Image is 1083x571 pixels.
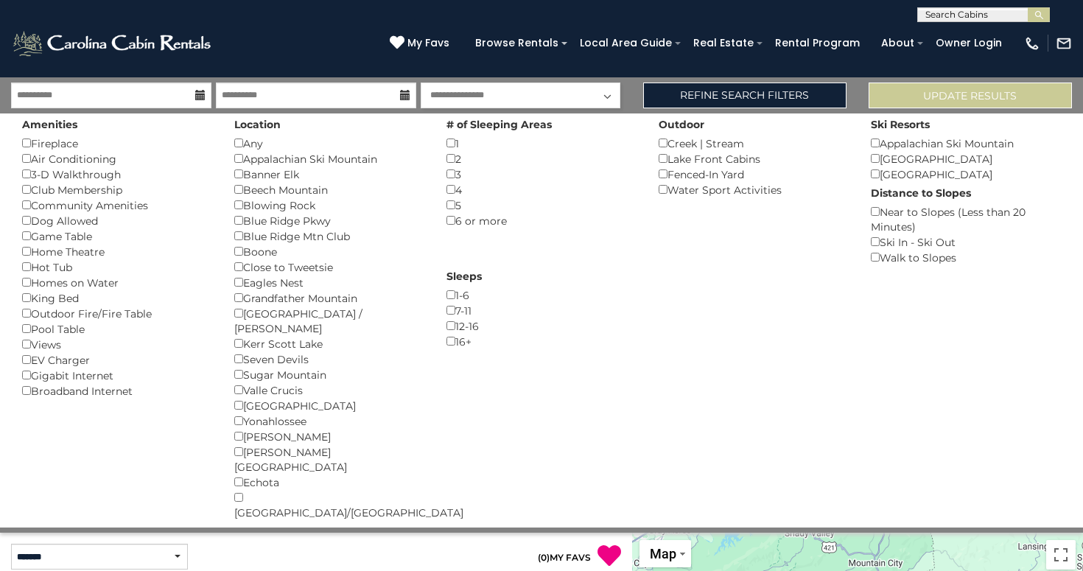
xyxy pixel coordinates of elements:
[446,182,637,197] div: 4
[538,552,591,563] a: (0)MY FAVS
[871,204,1061,234] div: Near to Slopes (Less than 20 Minutes)
[234,197,424,213] div: Blowing Rock
[446,334,637,349] div: 16+
[1024,35,1040,52] img: phone-regular-white.png
[234,259,424,275] div: Close to Tweetsie
[234,182,424,197] div: Beech Mountain
[22,259,212,275] div: Hot Tub
[22,337,212,352] div: Views
[446,303,637,318] div: 7-11
[446,213,637,228] div: 6 or more
[446,151,637,167] div: 2
[234,290,424,306] div: Grandfather Mountain
[871,234,1061,250] div: Ski In - Ski Out
[446,167,637,182] div: 3
[234,244,424,259] div: Boone
[234,117,281,132] label: Location
[871,186,971,200] label: Distance to Slopes
[446,117,552,132] label: # of Sleeping Areas
[446,318,637,334] div: 12-16
[650,546,676,561] span: Map
[22,275,212,290] div: Homes on Water
[234,136,424,151] div: Any
[928,32,1009,55] a: Owner Login
[234,382,424,398] div: Valle Crucis
[446,136,637,151] div: 1
[22,228,212,244] div: Game Table
[234,167,424,182] div: Banner Elk
[22,197,212,213] div: Community Amenities
[659,182,849,197] div: Water Sport Activities
[22,352,212,368] div: EV Charger
[234,429,424,444] div: [PERSON_NAME]
[234,367,424,382] div: Sugar Mountain
[768,32,867,55] a: Rental Program
[22,117,77,132] label: Amenities
[22,151,212,167] div: Air Conditioning
[22,167,212,182] div: 3-D Walkthrough
[22,368,212,383] div: Gigabit Internet
[686,32,761,55] a: Real Estate
[234,336,424,351] div: Kerr Scott Lake
[407,35,449,51] span: My Favs
[659,136,849,151] div: Creek | Stream
[390,35,453,52] a: My Favs
[234,398,424,413] div: [GEOGRAPHIC_DATA]
[234,151,424,167] div: Appalachian Ski Mountain
[1046,540,1076,570] button: Toggle fullscreen view
[22,244,212,259] div: Home Theatre
[234,306,424,336] div: [GEOGRAPHIC_DATA] / [PERSON_NAME]
[538,552,550,563] span: ( )
[871,136,1061,151] div: Appalachian Ski Mountain
[446,269,482,284] label: Sleeps
[234,275,424,290] div: Eagles Nest
[639,540,691,567] button: Change map style
[871,117,930,132] label: Ski Resorts
[234,351,424,367] div: Seven Devils
[468,32,566,55] a: Browse Rentals
[234,228,424,244] div: Blue Ridge Mtn Club
[871,250,1061,265] div: Walk to Slopes
[22,136,212,151] div: Fireplace
[22,213,212,228] div: Dog Allowed
[869,83,1072,108] button: Update Results
[22,321,212,337] div: Pool Table
[541,552,547,563] span: 0
[871,167,1061,182] div: [GEOGRAPHIC_DATA]
[22,383,212,399] div: Broadband Internet
[659,167,849,182] div: Fenced-In Yard
[234,490,424,520] div: [GEOGRAPHIC_DATA]/[GEOGRAPHIC_DATA]
[643,83,847,108] a: Refine Search Filters
[234,413,424,429] div: Yonahlossee
[659,151,849,167] div: Lake Front Cabins
[11,29,215,58] img: White-1-2.png
[1056,35,1072,52] img: mail-regular-white.png
[572,32,679,55] a: Local Area Guide
[22,182,212,197] div: Club Membership
[234,444,424,474] div: [PERSON_NAME][GEOGRAPHIC_DATA]
[234,474,424,490] div: Echota
[659,117,704,132] label: Outdoor
[22,290,212,306] div: King Bed
[234,213,424,228] div: Blue Ridge Pkwy
[446,287,637,303] div: 1-6
[874,32,922,55] a: About
[871,151,1061,167] div: [GEOGRAPHIC_DATA]
[22,306,212,321] div: Outdoor Fire/Fire Table
[446,197,637,213] div: 5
